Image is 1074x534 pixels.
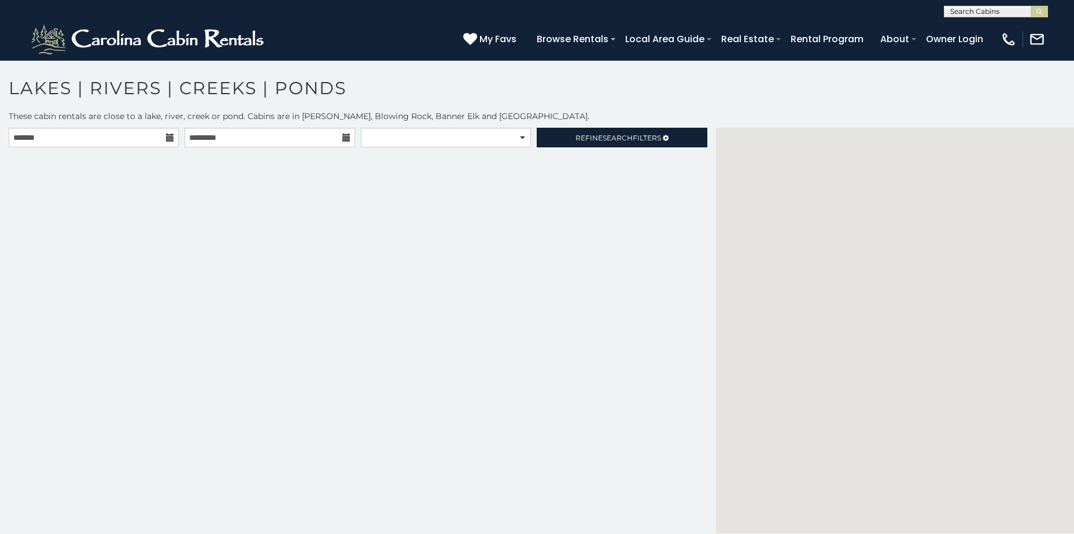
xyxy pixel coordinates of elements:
span: Search [603,133,633,142]
img: mail-regular-white.png [1029,31,1045,47]
img: phone-regular-white.png [1001,31,1017,47]
a: Owner Login [920,29,989,49]
a: Real Estate [715,29,780,49]
span: My Favs [479,32,516,46]
a: Rental Program [785,29,869,49]
span: Refine Filters [575,133,661,142]
a: My Favs [463,32,519,47]
a: RefineSearchFilters [537,128,707,147]
a: Browse Rentals [531,29,614,49]
a: Local Area Guide [619,29,710,49]
a: About [874,29,915,49]
img: White-1-2.png [29,22,269,57]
